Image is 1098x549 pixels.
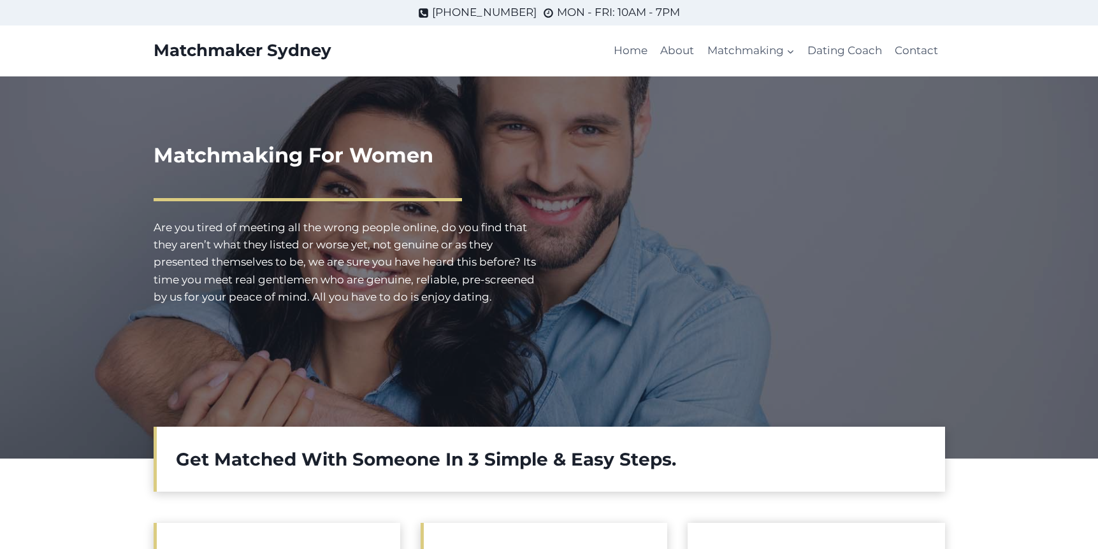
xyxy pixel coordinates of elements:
span: MON - FRI: 10AM - 7PM [557,4,680,21]
a: Home [607,36,654,66]
a: Matchmaker Sydney [154,41,331,61]
a: [PHONE_NUMBER] [418,4,537,21]
a: Matchmaking [700,36,800,66]
a: Dating Coach [801,36,888,66]
h1: Matchmaking For Women [154,140,539,171]
p: Are you tired of meeting all the wrong people online, do you find that they aren’t what they list... [154,219,539,306]
h2: Get Matched With Someone In 3 Simple & Easy Steps.​ [176,446,926,473]
nav: Primary [607,36,945,66]
a: Contact [888,36,944,66]
span: [PHONE_NUMBER] [432,4,537,21]
span: Matchmaking [707,42,795,59]
a: About [654,36,700,66]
